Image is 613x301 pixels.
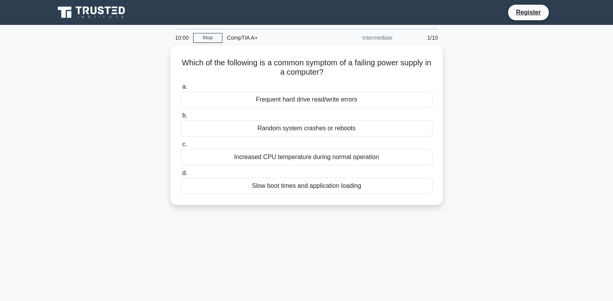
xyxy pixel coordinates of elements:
[180,58,433,77] h5: Which of the following is a common symptom of a failing power supply in a computer?
[182,170,187,176] span: d.
[181,120,433,136] div: Random system crashes or reboots
[511,7,545,17] a: Register
[181,178,433,194] div: Slow boot times and application loading
[181,149,433,165] div: Increased CPU temperature during normal operation
[181,91,433,108] div: Frequent hard drive read/write errors
[222,30,329,45] div: CompTIA A+
[397,30,443,45] div: 1/10
[329,30,397,45] div: Intermediate
[182,83,187,90] span: a.
[193,33,222,43] a: Stop
[182,112,187,119] span: b.
[182,141,187,147] span: c.
[171,30,193,45] div: 10:00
